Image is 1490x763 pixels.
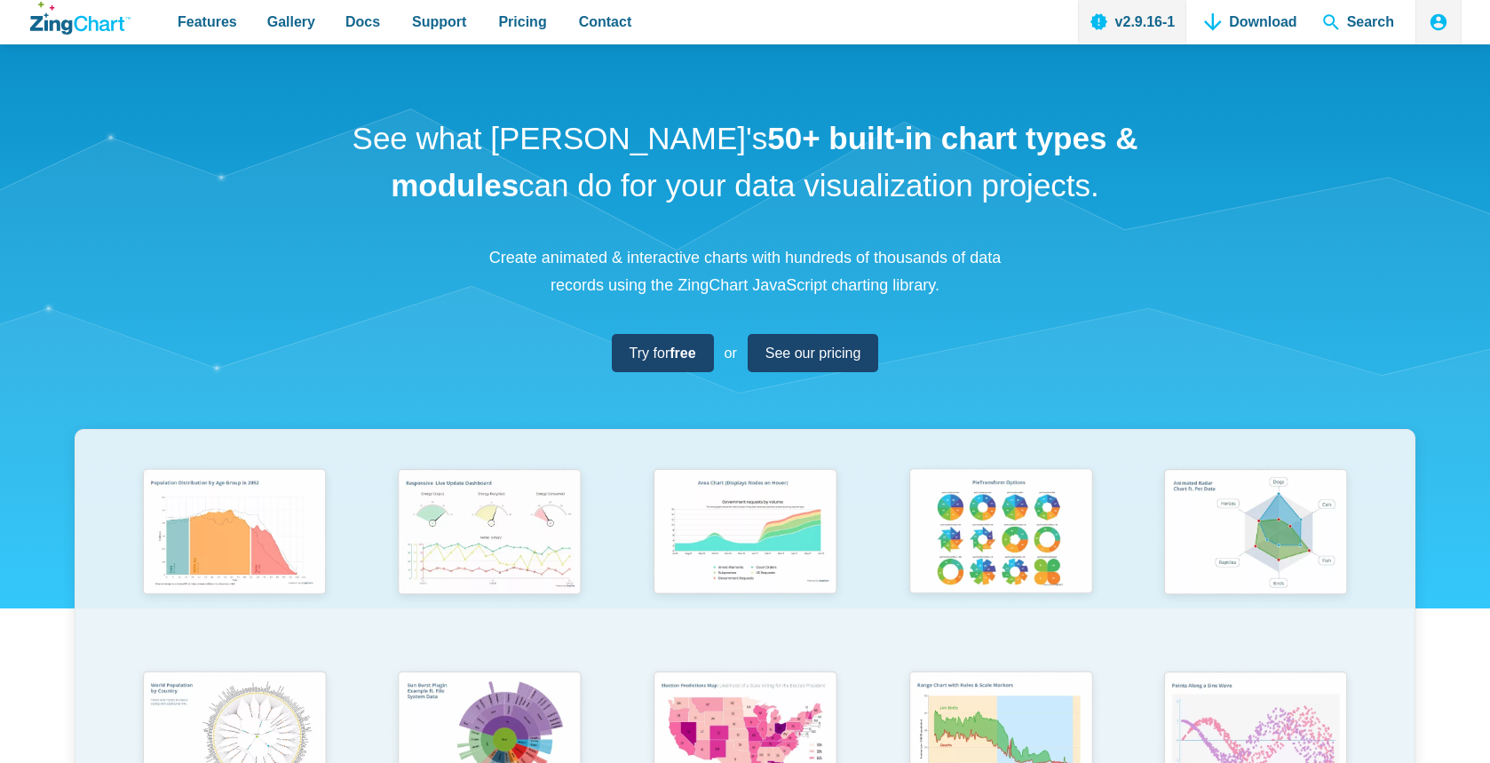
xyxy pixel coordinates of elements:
[765,341,861,365] span: See our pricing
[579,10,632,34] span: Contact
[1153,461,1358,607] img: Animated Radar Chart ft. Pet Data
[345,10,380,34] span: Docs
[178,10,237,34] span: Features
[30,2,131,35] a: ZingChart Logo. Click to return to the homepage
[725,341,737,365] span: or
[670,346,695,361] strong: free
[1128,461,1383,663] a: Animated Radar Chart ft. Pet Data
[899,461,1103,607] img: Pie Transform Options
[748,334,879,372] a: See our pricing
[498,10,546,34] span: Pricing
[267,10,315,34] span: Gallery
[479,244,1011,298] p: Create animated & interactive charts with hundreds of thousands of data records using the ZingCha...
[107,461,362,663] a: Population Distribution by Age Group in 2052
[345,115,1145,209] h1: See what [PERSON_NAME]'s can do for your data visualization projects.
[873,461,1129,663] a: Pie Transform Options
[391,121,1137,203] strong: 50+ built-in chart types & modules
[643,461,847,607] img: Area Chart (Displays Nodes on Hover)
[412,10,466,34] span: Support
[362,461,618,663] a: Responsive Live Update Dashboard
[387,461,591,607] img: Responsive Live Update Dashboard
[132,461,337,607] img: Population Distribution by Age Group in 2052
[617,461,873,663] a: Area Chart (Displays Nodes on Hover)
[612,334,714,372] a: Try forfree
[630,341,696,365] span: Try for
